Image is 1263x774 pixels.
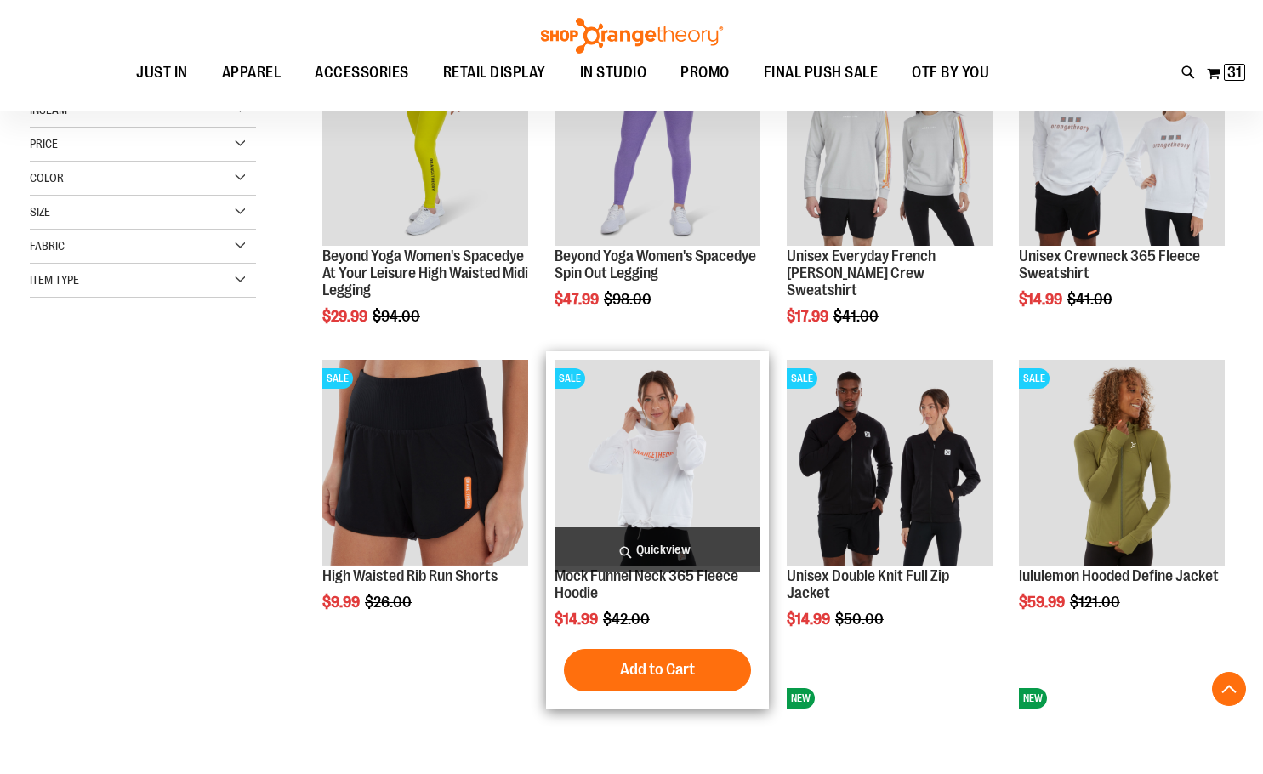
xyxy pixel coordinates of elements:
img: Product image for Unisex Everyday French Terry Crew Sweatshirt [787,40,993,246]
a: Product image for Mock Funnel Neck 365 Fleece HoodieSALE [555,360,760,568]
span: $41.00 [833,308,881,325]
a: Beyond Yoga Women's Spacedye At Your Leisure High Waisted Midi Legging [322,248,528,299]
span: APPAREL [222,54,282,92]
div: product [778,31,1001,367]
span: 31 [1227,64,1242,81]
span: OTF BY YOU [912,54,989,92]
span: $14.99 [1019,291,1065,308]
span: $17.99 [787,308,831,325]
span: $9.99 [322,594,362,611]
span: $14.99 [787,611,833,628]
a: FINAL PUSH SALE [747,54,896,93]
img: Product image for lululemon Hooded Define Jacket [1019,360,1225,566]
span: Item Type [30,273,79,287]
span: NEW [1019,688,1047,709]
span: $59.99 [1019,594,1067,611]
a: Mock Funnel Neck 365 Fleece Hoodie [555,567,738,601]
a: ACCESSORIES [298,54,426,93]
button: Add to Cart [564,649,751,691]
a: IN STUDIO [563,54,664,93]
a: Unisex Crewneck 365 Fleece Sweatshirt [1019,248,1200,282]
div: product [1010,351,1233,654]
span: Fabric [30,239,65,253]
a: Beyond Yoga Women's Spacedye Spin Out Legging [555,248,756,282]
span: $26.00 [365,594,414,611]
div: product [778,351,1001,671]
img: Product image for Mock Funnel Neck 365 Fleece Hoodie [555,360,760,566]
span: Size [30,205,50,219]
a: JUST IN [119,54,205,93]
img: Product image for Beyond Yoga Womens Spacedye Spin Out Legging [555,40,760,246]
span: JUST IN [136,54,188,92]
span: $14.99 [555,611,600,628]
img: Product image for Unisex Crewneck 365 Fleece Sweatshirt [1019,40,1225,246]
a: High Waisted Rib Run ShortsSALE [322,360,528,568]
img: High Waisted Rib Run Shorts [322,360,528,566]
span: Price [30,137,58,151]
span: $121.00 [1070,594,1123,611]
span: IN STUDIO [580,54,647,92]
a: Product image for Beyond Yoga Womens Spacedye Spin Out Legging [555,40,760,248]
a: OTF BY YOU [895,54,1006,93]
img: Product image for Unisex Double Knit Full Zip Jacket [787,360,993,566]
span: $41.00 [1067,291,1115,308]
span: SALE [555,368,585,389]
span: FINAL PUSH SALE [764,54,879,92]
a: Product image for Unisex Double Knit Full Zip JacketSALE [787,360,993,568]
a: Unisex Double Knit Full Zip Jacket [787,567,949,601]
span: $47.99 [555,291,601,308]
a: APPAREL [205,54,299,92]
span: Color [30,171,64,185]
a: Product image for Unisex Everyday French Terry Crew SweatshirtSALE [787,40,993,248]
span: NEW [787,688,815,709]
a: Unisex Everyday French [PERSON_NAME] Crew Sweatshirt [787,248,936,299]
a: Product image for Beyond Yoga Womens Spacedye At Your Leisure High Waisted Midi Legging [322,40,528,248]
div: product [1010,31,1233,351]
span: $29.99 [322,308,370,325]
img: Product image for Beyond Yoga Womens Spacedye At Your Leisure High Waisted Midi Legging [322,40,528,246]
span: $42.00 [603,611,652,628]
span: ACCESSORIES [315,54,409,92]
a: lululemon Hooded Define Jacket [1019,567,1219,584]
span: $94.00 [373,308,423,325]
button: Back To Top [1212,672,1246,706]
span: $50.00 [835,611,886,628]
span: SALE [322,368,353,389]
img: Shop Orangetheory [538,18,725,54]
span: SALE [1019,368,1050,389]
a: PROMO [663,54,747,93]
span: PROMO [680,54,730,92]
a: Product image for lululemon Hooded Define JacketSALE [1019,360,1225,568]
div: product [314,31,537,367]
a: High Waisted Rib Run Shorts [322,567,498,584]
a: Product image for Unisex Crewneck 365 Fleece SweatshirtSALE [1019,40,1225,248]
div: product [546,351,769,709]
span: SALE [787,368,817,389]
div: product [314,351,537,654]
a: Quickview [555,527,760,572]
div: product [546,31,769,351]
span: Add to Cart [620,660,695,679]
span: $98.00 [604,291,654,308]
span: RETAIL DISPLAY [443,54,546,92]
a: RETAIL DISPLAY [426,54,563,93]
